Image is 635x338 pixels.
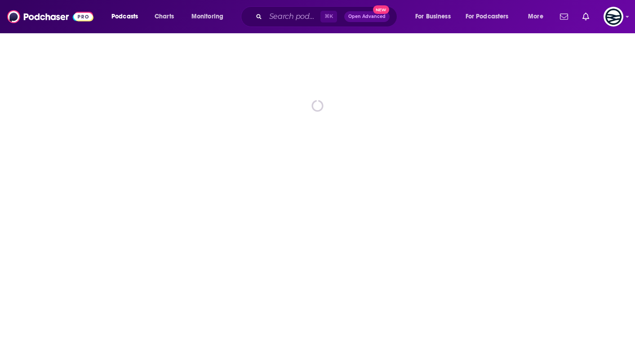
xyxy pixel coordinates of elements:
input: Search podcasts, credits, & more... [266,9,320,24]
span: Podcasts [111,10,138,23]
span: For Business [415,10,451,23]
button: open menu [185,9,235,24]
button: open menu [522,9,555,24]
span: Open Advanced [348,14,386,19]
img: User Profile [604,7,623,27]
span: Logged in as GlobalPrairie [604,7,623,27]
button: Open AdvancedNew [344,11,390,22]
button: open menu [105,9,150,24]
button: open menu [409,9,462,24]
a: Show notifications dropdown [556,9,572,24]
a: Charts [149,9,179,24]
span: ⌘ K [320,11,337,22]
span: Charts [155,10,174,23]
span: More [528,10,543,23]
button: Show profile menu [604,7,623,27]
button: open menu [460,9,522,24]
span: Monitoring [191,10,223,23]
img: Podchaser - Follow, Share and Rate Podcasts [7,8,93,25]
span: New [373,5,389,14]
div: Search podcasts, credits, & more... [249,6,406,27]
a: Show notifications dropdown [579,9,593,24]
span: For Podcasters [466,10,509,23]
